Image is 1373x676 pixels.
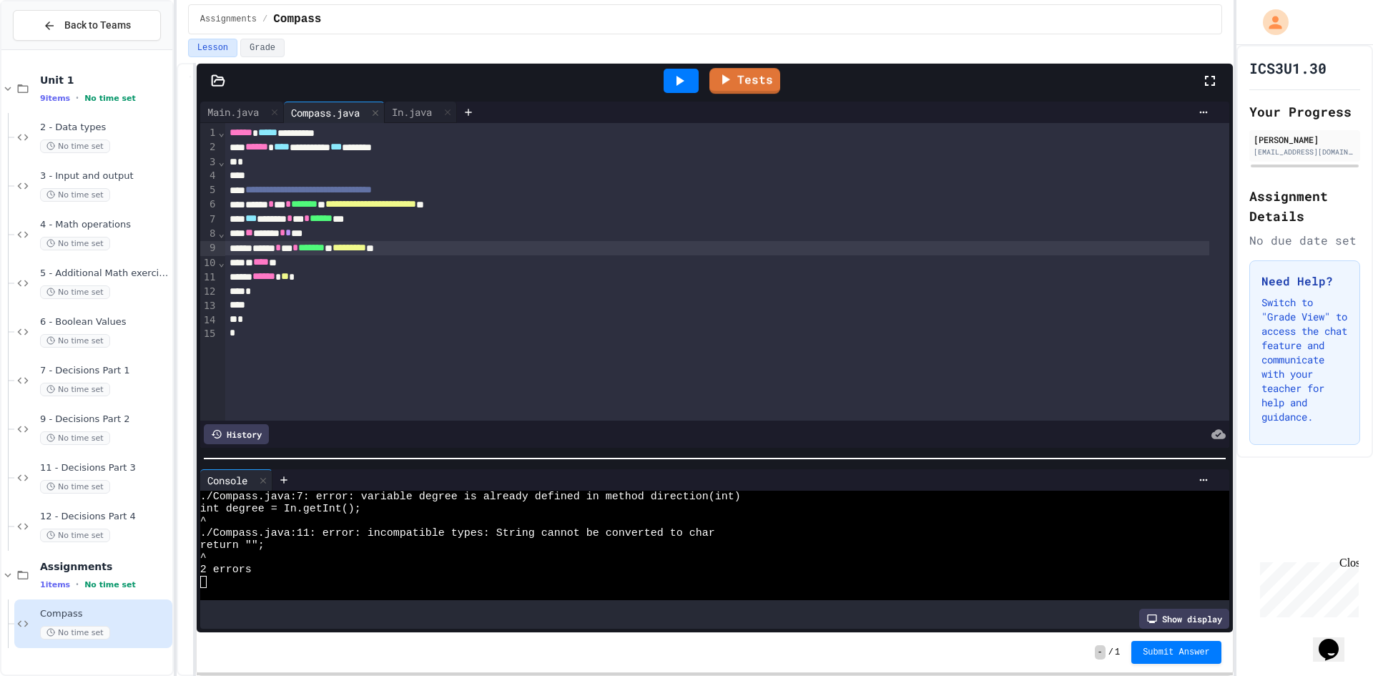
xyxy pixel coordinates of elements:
span: ./Compass.java:7: error: variable degree is already defined in method direction(int) [200,491,741,503]
div: Chat with us now!Close [6,6,99,91]
span: 5 - Additional Math exercises [40,268,169,280]
button: Grade [240,39,285,57]
div: 10 [200,256,218,270]
span: int degree = In.getInt(); [200,503,361,515]
button: Lesson [188,39,237,57]
span: Fold line [218,227,225,239]
span: 6 - Boolean Values [40,316,169,328]
span: Fold line [218,127,225,138]
div: [EMAIL_ADDRESS][DOMAIN_NAME] [1254,147,1356,157]
span: 2 - Data types [40,122,169,134]
div: History [204,424,269,444]
span: Assignments [200,14,257,25]
span: No time set [40,480,110,494]
div: No due date set [1249,232,1360,249]
span: / [1108,647,1113,658]
span: No time set [40,431,110,445]
span: Assignments [40,560,169,573]
div: 9 [200,241,218,255]
div: Show display [1139,609,1229,629]
div: 3 [200,155,218,170]
span: No time set [40,139,110,153]
h2: Your Progress [1249,102,1360,122]
div: 13 [200,299,218,313]
span: return ""; [200,539,265,552]
span: No time set [84,94,136,103]
div: Main.java [200,102,284,123]
div: My Account [1248,6,1292,39]
span: Submit Answer [1143,647,1210,658]
div: Console [200,469,272,491]
span: ^ [200,552,207,564]
span: 1 items [40,580,70,589]
div: Compass.java [284,105,367,120]
div: 12 [200,285,218,299]
span: - [1095,645,1106,660]
span: 4 - Math operations [40,219,169,231]
span: 12 - Decisions Part 4 [40,511,169,523]
span: • [76,92,79,104]
span: Unit 1 [40,74,169,87]
span: Fold line [218,156,225,167]
span: Compass [40,608,169,620]
span: Fold line [218,257,225,268]
a: Tests [709,68,780,94]
div: 4 [200,169,218,183]
button: Back to Teams [13,10,161,41]
span: 11 - Decisions Part 3 [40,462,169,474]
span: 1 [1115,647,1120,658]
div: Console [200,473,255,488]
span: No time set [40,626,110,640]
div: Main.java [200,104,266,119]
span: No time set [40,285,110,299]
div: 1 [200,126,218,140]
div: 7 [200,212,218,227]
div: In.java [385,104,439,119]
span: 9 - Decisions Part 2 [40,413,169,426]
span: No time set [40,529,110,542]
span: No time set [84,580,136,589]
span: No time set [40,334,110,348]
span: • [76,579,79,590]
span: 7 - Decisions Part 1 [40,365,169,377]
div: 8 [200,227,218,241]
span: ^ [200,515,207,527]
button: Submit Answer [1131,641,1221,664]
p: Switch to "Grade View" to access the chat feature and communicate with your teacher for help and ... [1261,295,1348,424]
h2: Assignment Details [1249,186,1360,226]
span: 9 items [40,94,70,103]
div: In.java [385,102,457,123]
h3: Need Help? [1261,273,1348,290]
span: Compass [273,11,321,28]
h1: ICS3U1.30 [1249,58,1327,78]
iframe: chat widget [1313,619,1359,662]
span: Back to Teams [64,18,131,33]
span: No time set [40,383,110,396]
div: 11 [200,270,218,285]
div: 2 [200,140,218,155]
div: 14 [200,313,218,328]
span: No time set [40,188,110,202]
span: No time set [40,237,110,250]
div: 15 [200,327,218,341]
div: 6 [200,197,218,212]
div: 5 [200,183,218,197]
span: 3 - Input and output [40,170,169,182]
div: Compass.java [284,102,385,123]
div: [PERSON_NAME] [1254,133,1356,146]
span: / [262,14,267,25]
span: ./Compass.java:11: error: incompatible types: String cannot be converted to char [200,527,715,539]
span: 2 errors [200,564,252,576]
iframe: chat widget [1254,557,1359,617]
